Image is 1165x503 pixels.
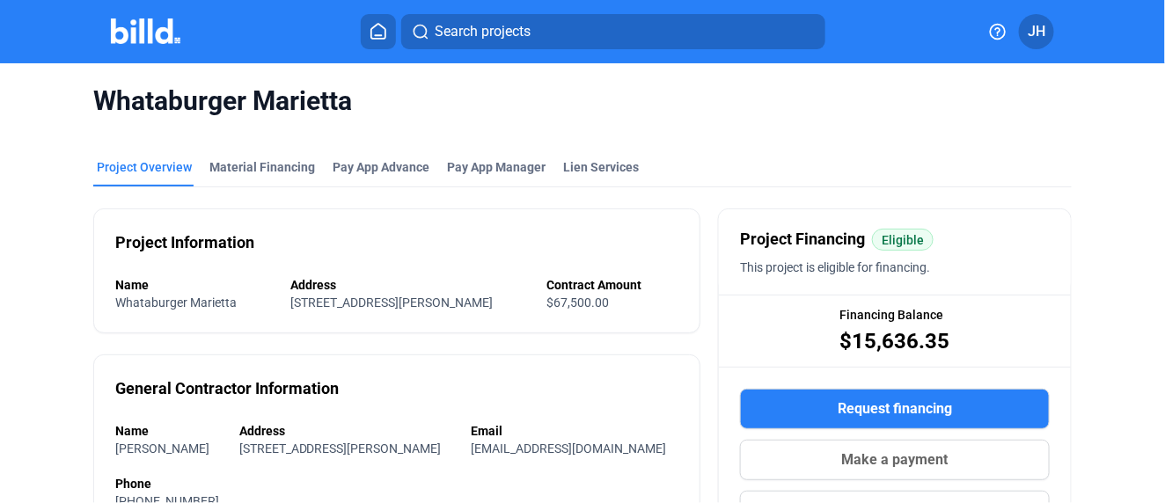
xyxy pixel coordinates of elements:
span: Project Financing [740,227,865,251]
span: [STREET_ADDRESS][PERSON_NAME] [290,295,493,310]
button: JH [1019,14,1054,49]
div: Email [471,422,678,440]
span: Financing Balance [840,306,944,324]
div: Address [290,276,529,294]
div: General Contractor Information [115,376,339,401]
span: Whataburger Marietta [115,295,237,310]
div: Pay App Advance [333,158,429,176]
span: $15,636.35 [840,327,950,355]
span: Pay App Manager [447,158,546,176]
div: Project Information [115,230,254,255]
span: Request financing [838,398,952,419]
button: Request financing [740,389,1050,429]
div: Material Financing [209,158,315,176]
span: Search projects [435,21,531,42]
div: Phone [115,475,678,492]
span: [STREET_ADDRESS][PERSON_NAME] [239,441,442,456]
mat-chip: Eligible [872,229,934,251]
div: Contract Amount [547,276,678,294]
button: Make a payment [740,440,1050,480]
div: Lien Services [563,158,639,176]
span: [PERSON_NAME] [115,441,209,456]
span: This project is eligible for financing. [740,260,930,274]
div: Name [115,276,273,294]
span: $67,500.00 [547,295,610,310]
div: Address [239,422,454,440]
span: [EMAIL_ADDRESS][DOMAIN_NAME] [471,441,666,456]
span: Make a payment [842,449,949,470]
div: Project Overview [97,158,192,176]
button: Search projects [401,14,825,49]
span: Whataburger Marietta [93,84,1072,118]
div: Name [115,422,222,440]
span: JH [1028,21,1045,42]
img: Billd Company Logo [111,18,180,44]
